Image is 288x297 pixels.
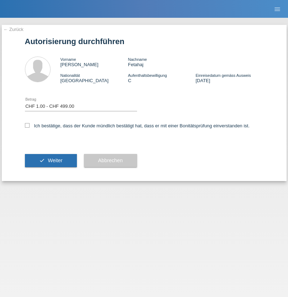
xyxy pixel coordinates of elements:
[61,73,128,83] div: [GEOGRAPHIC_DATA]
[128,57,147,62] span: Nachname
[98,158,123,163] span: Abbrechen
[39,158,45,163] i: check
[48,158,62,163] span: Weiter
[25,123,250,128] label: Ich bestätige, dass der Kunde mündlich bestätigt hat, dass er mit einer Bonitätsprüfung einversta...
[25,37,263,46] h1: Autorisierung durchführen
[195,73,251,78] span: Einreisedatum gemäss Ausweis
[4,27,23,32] a: ← Zurück
[25,154,77,168] button: check Weiter
[61,73,80,78] span: Nationalität
[128,73,195,83] div: C
[195,73,263,83] div: [DATE]
[61,57,76,62] span: Vorname
[84,154,137,168] button: Abbrechen
[61,57,128,67] div: [PERSON_NAME]
[128,73,167,78] span: Aufenthaltsbewilligung
[274,6,281,13] i: menu
[128,57,195,67] div: Fetahaj
[270,7,284,11] a: menu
